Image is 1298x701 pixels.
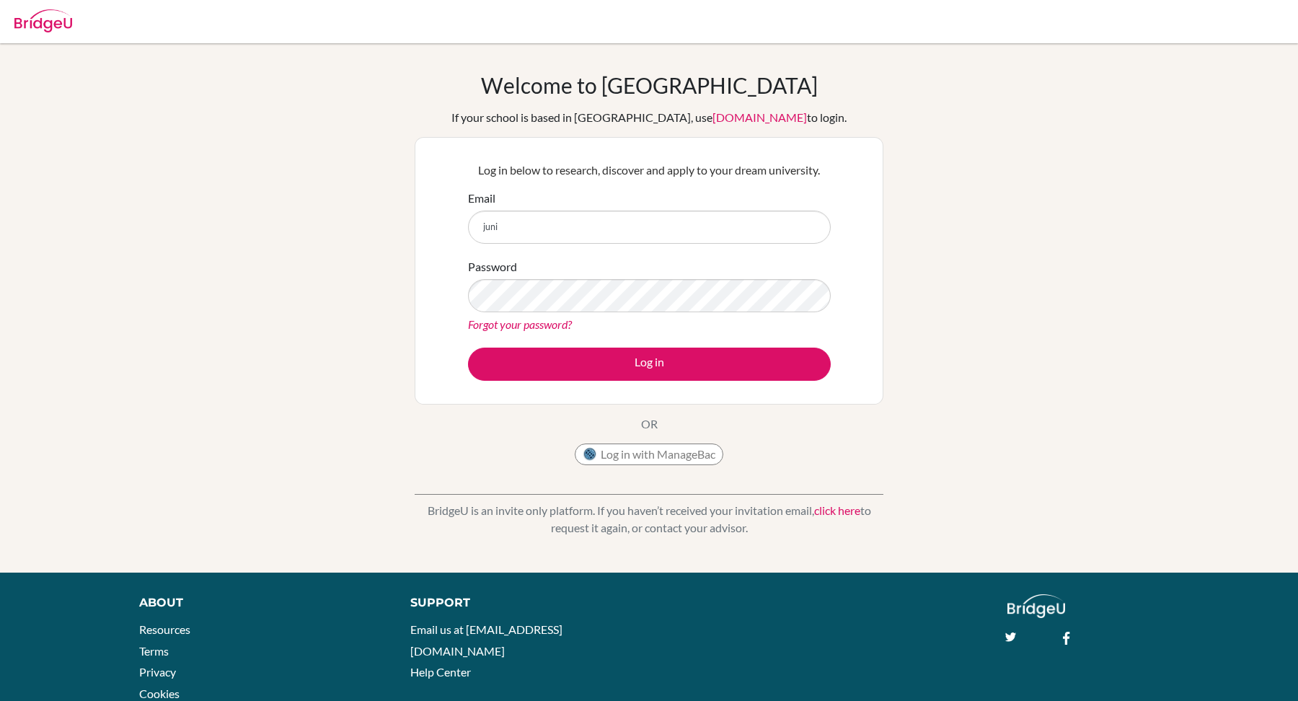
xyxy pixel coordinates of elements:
div: If your school is based in [GEOGRAPHIC_DATA], use to login. [451,109,847,126]
p: OR [641,415,658,433]
a: Terms [139,644,169,658]
a: Email us at [EMAIL_ADDRESS][DOMAIN_NAME] [410,622,562,658]
button: Log in [468,348,831,381]
a: [DOMAIN_NAME] [712,110,807,124]
p: Log in below to research, discover and apply to your dream university. [468,162,831,179]
a: click here [814,503,860,517]
a: Help Center [410,665,471,679]
div: About [139,594,378,612]
p: BridgeU is an invite only platform. If you haven’t received your invitation email, to request it ... [415,502,883,537]
div: Support [410,594,633,612]
a: Cookies [139,687,180,700]
img: logo_white@2x-f4f0deed5e89b7ecb1c2cc34c3e3d731f90f0f143d5ea2071677605dd97b5244.png [1007,594,1066,618]
a: Resources [139,622,190,636]
label: Password [468,258,517,275]
h1: Welcome to [GEOGRAPHIC_DATA] [481,72,818,98]
label: Email [468,190,495,207]
a: Privacy [139,665,176,679]
img: Bridge-U [14,9,72,32]
button: Log in with ManageBac [575,444,723,465]
a: Forgot your password? [468,317,572,331]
